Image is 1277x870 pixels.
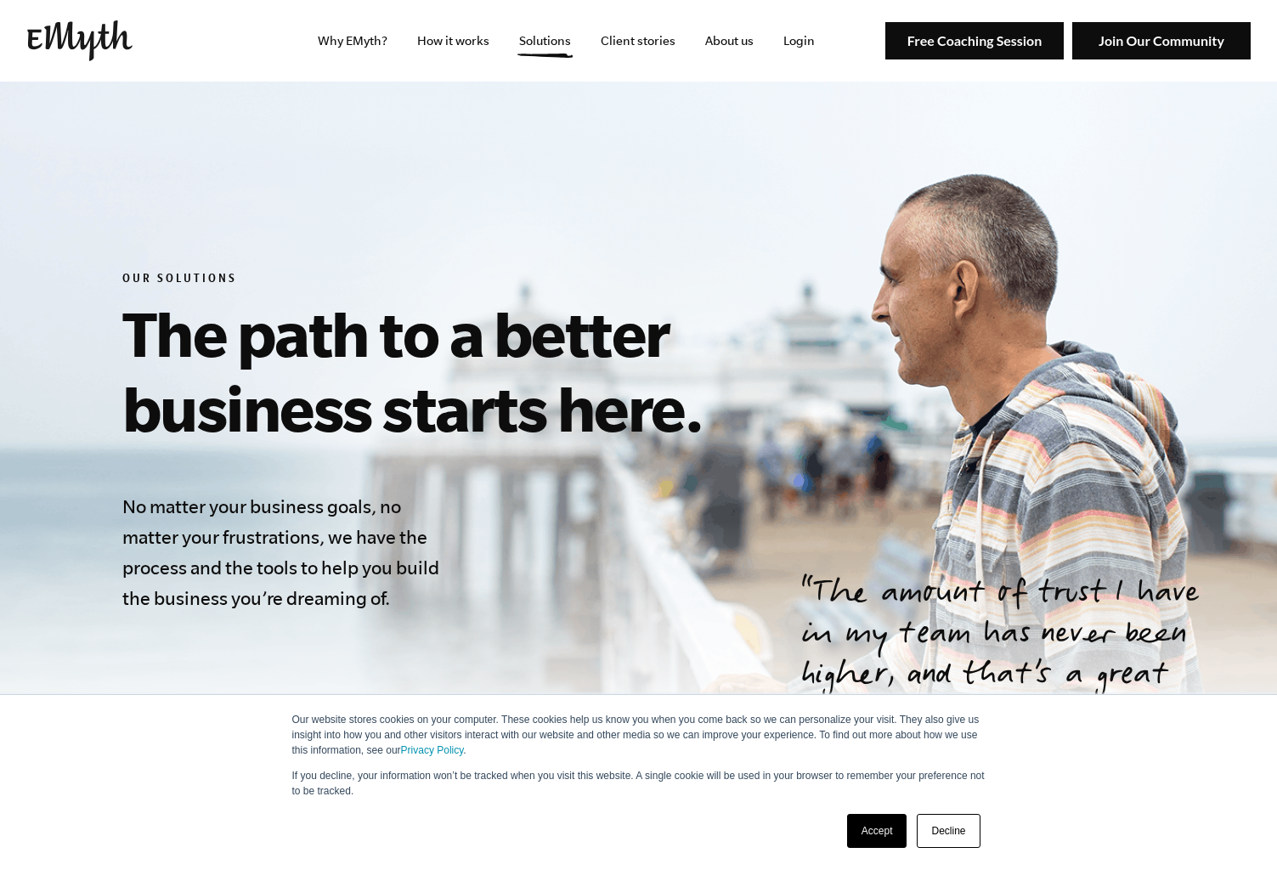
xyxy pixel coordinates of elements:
img: EMyth [27,20,133,61]
a: Decline [917,814,980,848]
h4: No matter your business goals, no matter your frustrations, we have the process and the tools to ... [122,491,449,613]
p: The amount of trust I have in my team has never been higher, and that’s a great feeling—to have a... [801,575,1236,779]
h6: Our Solutions [122,272,897,289]
h1: The path to a better business starts here. [122,296,897,445]
img: Free Coaching Session [885,22,1064,60]
p: If you decline, your information won’t be tracked when you visit this website. A single cookie wi... [292,768,986,799]
p: Our website stores cookies on your computer. These cookies help us know you when you come back so... [292,712,986,758]
a: Privacy Policy [401,744,464,756]
img: Join Our Community [1072,22,1251,60]
a: Accept [847,814,907,848]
